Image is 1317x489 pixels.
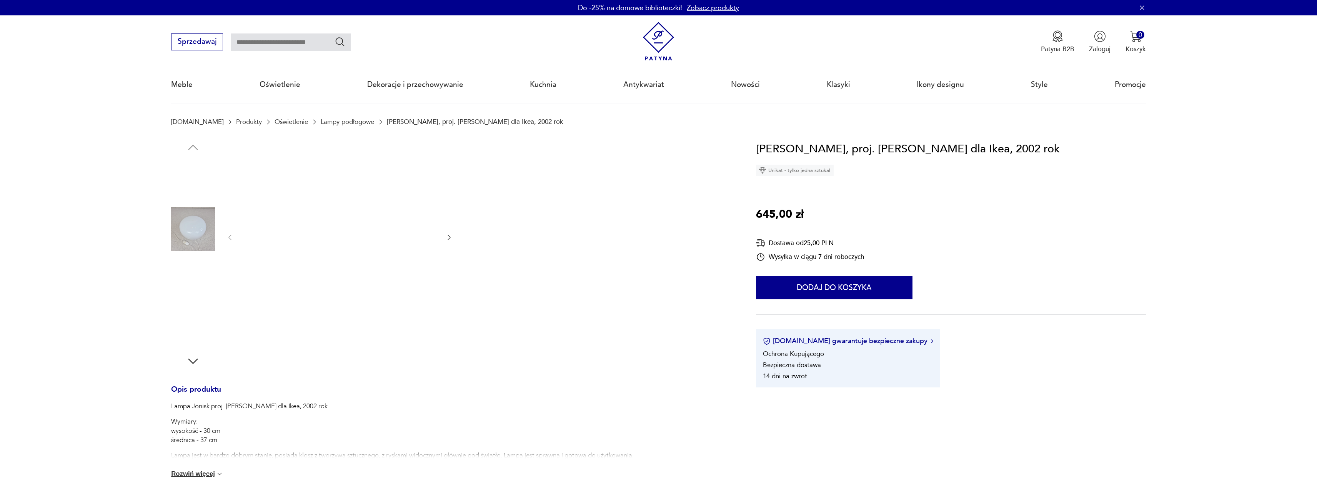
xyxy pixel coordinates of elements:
a: Kuchnia [530,67,556,102]
img: Zdjęcie produktu Lampa Jonisk, proj. Carl Öjerstam dla Ikea, 2002 rok [171,256,215,300]
li: 14 dni na zwrot [763,372,807,381]
img: chevron down [216,470,223,478]
img: Ikona dostawy [756,238,765,248]
p: [PERSON_NAME], proj. [PERSON_NAME] dla Ikea, 2002 rok [387,118,563,125]
a: Promocje [1115,67,1146,102]
button: Szukaj [335,36,346,47]
h3: Opis produktu [171,387,734,402]
button: Sprzedawaj [171,33,223,50]
div: Wysyłka w ciągu 7 dni roboczych [756,252,864,262]
h1: [PERSON_NAME], proj. [PERSON_NAME] dla Ikea, 2002 rok [756,140,1060,158]
div: Unikat - tylko jedna sztuka! [756,165,834,176]
div: 0 [1136,31,1144,39]
button: [DOMAIN_NAME] gwarantuje bezpieczne zakupy [763,336,933,346]
li: Ochrona Kupującego [763,349,824,358]
img: Ikona certyfikatu [763,337,771,345]
p: Lampa jest w bardzo dobrym stanie, posiada klosz z tworzywa sztucznego, z ryskami widocznymi głów... [171,451,634,460]
a: Oświetlenie [260,67,300,102]
a: Dekoracje i przechowywanie [367,67,463,102]
button: 0Koszyk [1126,30,1146,53]
p: Zaloguj [1089,45,1111,53]
a: Sprzedawaj [171,39,223,45]
a: [DOMAIN_NAME] [171,118,223,125]
img: Ikona diamentu [759,167,766,174]
img: Zdjęcie produktu Lampa Jonisk, proj. Carl Öjerstam dla Ikea, 2002 rok [171,305,215,349]
a: Zobacz produkty [687,3,739,13]
a: Antykwariat [623,67,664,102]
a: Style [1031,67,1048,102]
a: Meble [171,67,193,102]
a: Ikona medaluPatyna B2B [1041,30,1074,53]
img: Ikona strzałki w prawo [931,339,933,343]
p: Patyna B2B [1041,45,1074,53]
button: Patyna B2B [1041,30,1074,53]
div: Dostawa od 25,00 PLN [756,238,864,248]
a: Klasyki [827,67,850,102]
button: Rozwiń więcej [171,470,223,478]
img: Zdjęcie produktu Lampa Jonisk, proj. Carl Öjerstam dla Ikea, 2002 rok [171,207,215,251]
img: Patyna - sklep z meblami i dekoracjami vintage [639,22,678,61]
img: Zdjęcie produktu Lampa Jonisk, proj. Carl Öjerstam dla Ikea, 2002 rok [243,140,436,333]
p: Do -25% na domowe biblioteczki! [578,3,682,13]
a: Oświetlenie [275,118,308,125]
p: 645,00 zł [756,206,804,224]
button: Zaloguj [1089,30,1111,53]
p: Koszyk [1126,45,1146,53]
img: Ikona medalu [1052,30,1064,42]
a: Lampy podłogowe [321,118,374,125]
p: Wymiary: wysokość - 30 cm średnica - 37 cm [171,417,634,445]
a: Nowości [731,67,760,102]
li: Bezpieczna dostawa [763,360,821,369]
img: Zdjęcie produktu Lampa Jonisk, proj. Carl Öjerstam dla Ikea, 2002 rok [171,158,215,202]
a: Produkty [236,118,262,125]
img: Ikona koszyka [1130,30,1142,42]
img: Ikonka użytkownika [1094,30,1106,42]
a: Ikony designu [917,67,964,102]
p: Lampa Jonisk proj. [PERSON_NAME] dla Ikea, 2002 rok [171,402,634,411]
button: Dodaj do koszyka [756,276,912,299]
